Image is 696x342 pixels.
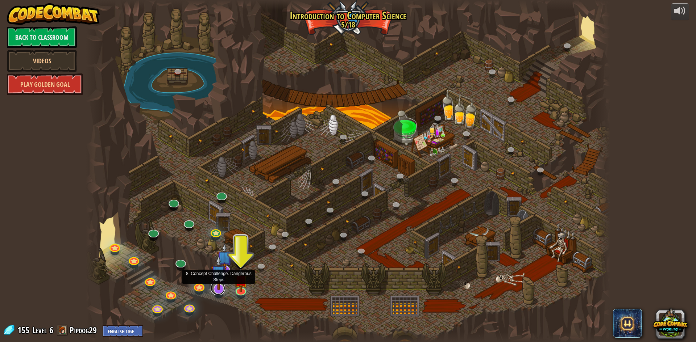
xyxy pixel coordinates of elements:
[217,244,232,270] img: level-banner-unstarted-subscriber.png
[7,26,77,48] a: Back to Classroom
[7,3,100,25] img: CodeCombat - Learn how to code by playing a game
[70,324,99,336] a: Pipdog29
[7,73,83,95] a: Play Golden Goal
[234,268,248,292] img: level-banner-unstarted.png
[49,324,53,336] span: 6
[7,50,77,72] a: Videos
[671,3,689,20] button: Adjust volume
[17,324,32,336] span: 155
[32,324,47,336] span: Level
[211,255,226,290] img: level-banner-unstarted-subscriber.png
